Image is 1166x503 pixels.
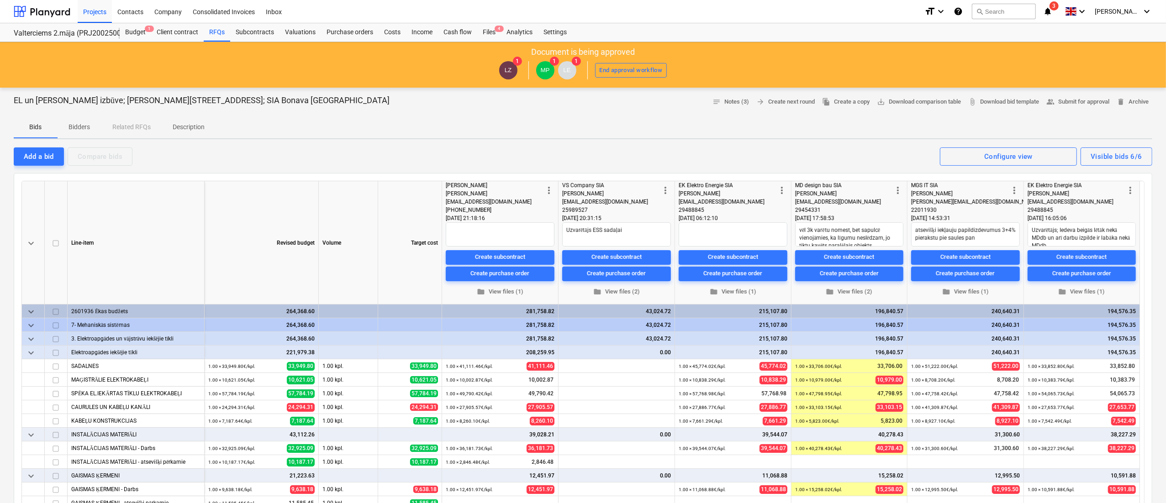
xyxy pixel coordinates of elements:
[776,185,787,196] span: more_vert
[1046,97,1109,107] span: Submit for approval
[280,23,321,42] a: Valuations
[763,417,787,425] span: 7,661.29
[876,403,903,412] span: 33,103.15
[562,346,671,359] div: 0.00
[876,376,903,384] span: 10,979.00
[1028,284,1136,299] button: View files (1)
[679,266,787,281] button: Create purchase order
[379,23,406,42] div: Costs
[1109,376,1136,384] span: 10,383.79
[558,61,576,79] div: Lāsma Erharde
[321,23,379,42] div: Purchase orders
[1109,362,1136,370] span: 33,852.80
[795,189,892,198] div: [PERSON_NAME]
[911,332,1020,346] div: 240,640.31
[795,364,842,369] small: 1.00 × 33,706.00€ / kpl.
[1043,95,1113,109] button: Submit for approval
[287,403,315,412] span: 24,294.31
[818,95,873,109] button: Create a copy
[562,266,671,281] button: Create purchase order
[26,238,37,249] span: keyboard_arrow_down
[1141,6,1152,17] i: keyboard_arrow_down
[679,428,787,441] div: 39,544.07
[530,417,554,425] span: 8,260.10
[319,455,378,469] div: 1.00 kpl.
[208,391,255,396] small: 1.00 × 57,784.19€ / kpl.
[319,387,378,400] div: 1.00 kpl.
[528,390,554,398] span: 49,790.42
[679,332,787,346] div: 215,107.80
[501,23,538,42] a: Analytics
[319,414,378,428] div: 1.00 kpl.
[208,304,315,318] div: 264,368.60
[287,376,315,384] span: 10,621.05
[968,97,1039,107] span: Download bid template
[679,206,776,214] div: 29488845
[446,318,554,332] div: 281,758.82
[679,318,787,332] div: 215,107.80
[563,67,570,73] span: LE
[679,405,726,410] small: 1.00 × 27,886.77€ / kpl.
[562,199,648,205] span: [EMAIL_ADDRESS][DOMAIN_NAME]
[820,268,879,279] div: Create purchase order
[26,471,37,482] span: keyboard_arrow_down
[976,8,983,15] span: search
[992,362,1020,371] span: 51,222.00
[795,181,892,189] div: MD design bau SIA
[1028,189,1125,198] div: [PERSON_NAME]
[911,206,1009,214] div: 22011930
[712,98,721,106] span: notes
[911,346,1020,359] div: 240,640.31
[600,65,663,76] div: End approval workflow
[543,185,554,196] span: more_vert
[173,122,205,132] p: Description
[911,181,1009,189] div: MGS IT SIA
[942,288,950,296] span: folder
[319,400,378,414] div: 1.00 kpl.
[704,268,763,279] div: Create purchase order
[911,250,1020,264] button: Create subcontract
[824,252,875,262] div: Create subcontract
[992,403,1020,412] span: 41,309.87
[795,391,842,396] small: 1.00 × 47,798.95€ / kpl.
[562,304,671,318] div: 43,024.72
[760,390,787,398] span: 57,768.98
[562,181,660,189] div: VS Company SIA
[513,57,522,66] span: 1
[1108,403,1136,412] span: 27,653.77
[760,403,787,412] span: 27,886.77
[760,362,787,371] span: 45,774.02
[756,98,765,106] span: arrow_forward
[562,222,671,246] textarea: Uzvarētājs ESS sadaļai
[968,98,976,106] span: attach_file
[876,362,903,370] span: 33,706.00
[446,250,554,264] button: Create subcontract
[446,214,554,222] div: [DATE] 21:18:16
[873,95,965,109] a: Download comparison table
[410,376,438,383] span: 10,621.05
[446,304,554,318] div: 281,758.82
[413,417,438,424] span: 7,187.64
[438,23,477,42] div: Cash flow
[505,67,512,73] span: LZ
[208,332,315,346] div: 264,368.60
[208,377,255,382] small: 1.00 × 10,621.05€ / kpl.
[562,206,660,214] div: 25989527
[446,405,493,410] small: 1.00 × 27,905.57€ / kpl.
[1031,286,1132,297] span: View files (1)
[319,181,378,304] div: Volume
[527,444,554,453] span: 36,181.73
[319,482,378,496] div: 1.00 kpl.
[204,23,230,42] div: RFQs
[562,332,671,346] div: 43,024.72
[1028,266,1136,281] button: Create purchase order
[911,266,1020,281] button: Create purchase order
[71,428,200,441] div: INSTALĀCIJAS MATERIĀLI
[446,364,493,369] small: 1.00 × 41,111.46€ / kpl.
[531,47,635,58] p: Document is being approved
[1028,346,1136,359] div: 194,576.35
[1028,181,1125,189] div: EK Elektro Energie SIA
[935,6,946,17] i: keyboard_arrow_down
[208,346,315,359] div: 221,979.38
